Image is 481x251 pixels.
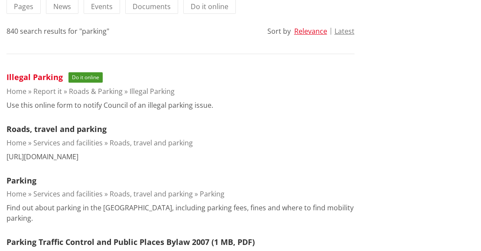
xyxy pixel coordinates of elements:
span: Documents [133,2,171,11]
span: Events [91,2,113,11]
iframe: Messenger Launcher [441,215,472,246]
span: Do it online [191,2,228,11]
a: Roads, travel and parking [6,124,107,134]
a: Home [6,189,26,199]
a: Roads & Parking [69,87,123,96]
a: Roads, travel and parking [110,138,193,148]
a: Services and facilities [33,189,103,199]
a: Report it [33,87,62,96]
a: Home [6,138,26,148]
span: News [53,2,71,11]
a: Home [6,87,26,96]
a: Illegal Parking [130,87,175,96]
p: [URL][DOMAIN_NAME] [6,151,78,162]
a: Roads, travel and parking [110,189,193,199]
div: 840 search results for "parking" [6,26,109,36]
a: Parking Traffic Control and Public Places Bylaw 2007 (1 MB, PDF) [6,237,255,247]
span: Pages [14,2,33,11]
button: Relevance [294,27,327,35]
span: Do it online [68,72,103,83]
p: Use this online form to notify Council of an illegal parking issue. [6,100,213,110]
a: Illegal Parking [6,72,63,82]
div: Sort by [267,26,291,36]
a: Services and facilities [33,138,103,148]
p: Find out about parking in the [GEOGRAPHIC_DATA], including parking fees, fines and where to find ... [6,203,354,223]
a: Parking [6,175,36,186]
button: Latest [335,27,354,35]
a: Parking [200,189,224,199]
